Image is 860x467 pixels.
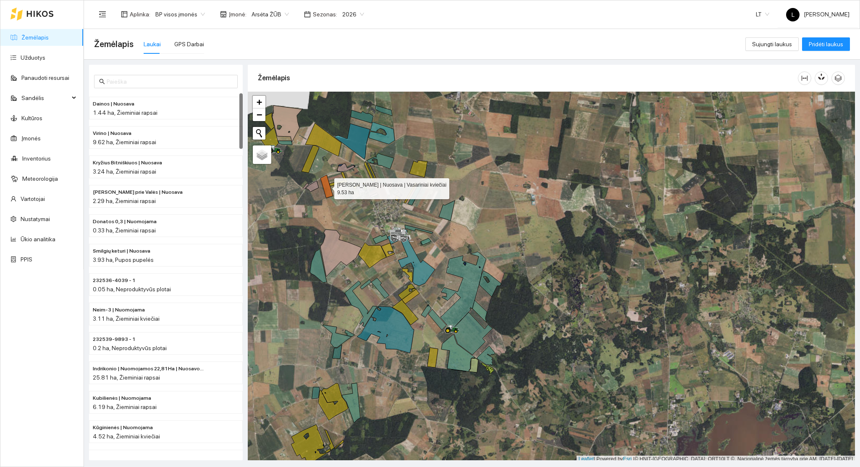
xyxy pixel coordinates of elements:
button: Initiate a new search [253,127,265,140]
span: 0.05 ha, Neproduktyvūs plotai [93,286,171,293]
span: 232536-4039 - 1 [93,277,136,285]
span: L [792,8,794,21]
span: Virino | Nuosava [93,129,131,137]
span: Smilgių keturi | Nuosava [93,247,150,255]
div: Laukai [144,40,161,49]
span: layout [121,11,128,18]
span: 2026 [342,8,364,21]
span: Neim-3 | Nuomojama [93,306,145,314]
a: Užduotys [21,54,45,61]
span: [PERSON_NAME] [786,11,850,18]
a: Inventorius [22,155,51,162]
button: menu-fold [94,6,111,23]
a: Pridėti laukus [802,41,850,47]
span: 1.44 ha, Žieminiai rapsai [93,109,157,116]
a: Panaudoti resursai [21,74,69,81]
span: LT [756,8,769,21]
span: 3.93 ha, Pupos pupelės [93,256,154,263]
input: Paieška [107,77,233,86]
a: Zoom in [253,96,265,108]
button: Pridėti laukus [802,37,850,51]
a: Esri [623,456,632,462]
div: GPS Darbai [174,40,204,49]
a: Leaflet [579,456,594,462]
a: Vartotojai [21,195,45,202]
span: search [99,79,105,84]
span: Sandėlis [21,90,69,106]
span: Dainos | Nuosava [93,100,134,108]
span: calendar [304,11,311,18]
span: 3.11 ha, Žieminiai kviečiai [93,315,160,322]
span: 25.81 ha, Žieminiai rapsai [93,374,160,381]
a: Kultūros [21,115,42,121]
a: Layers [253,145,271,164]
span: Arsėta ŽŪB [252,8,289,21]
button: column-width [798,71,811,85]
span: Rolando prie Valės | Nuosava [93,188,183,196]
a: Įmonės [21,135,41,142]
span: 0.33 ha, Žieminiai rapsai [93,227,156,234]
span: 4.52 ha, Žieminiai kviečiai [93,433,160,440]
span: Sezonas : [313,10,337,19]
a: Meteorologija [22,175,58,182]
button: Sujungti laukus [745,37,799,51]
span: BP visos įmonės [155,8,205,21]
a: Nustatymai [21,216,50,222]
span: Indrikonio | Nuomojamos 22,81Ha | Nuosavos 3,00 Ha [93,365,205,373]
span: Aplinka : [130,10,150,19]
span: Pridėti laukus [809,40,843,49]
span: − [257,109,262,120]
div: | Powered by © HNIT-[GEOGRAPHIC_DATA]; ORT10LT ©, Nacionalinė žemės tarnyba prie AM, [DATE]-[DATE] [577,456,855,463]
span: column-width [798,75,811,82]
span: Kryžius Bitniškiuos | Nuosava [93,159,162,167]
span: 6.19 ha, Žieminiai rapsai [93,404,157,410]
div: Žemėlapis [258,66,798,90]
span: | [633,456,635,462]
span: + [257,97,262,107]
span: menu-fold [99,11,106,18]
a: PPIS [21,256,32,263]
span: Kūginienės | Nuomojama [93,424,153,432]
span: Donatos 0,3 | Nuomojama [93,218,157,226]
a: Sujungti laukus [745,41,799,47]
span: 3.24 ha, Žieminiai rapsai [93,168,156,175]
span: Įmonė : [229,10,246,19]
span: 2.29 ha, Žieminiai rapsai [93,198,156,204]
span: Kubilienės | Nuomojama [93,394,151,402]
span: Sujungti laukus [752,40,792,49]
span: shop [220,11,227,18]
span: Žemėlapis [94,37,134,51]
span: 232539-9893 - 1 [93,335,136,343]
span: 9.62 ha, Žieminiai rapsai [93,139,156,145]
a: Ūkio analitika [21,236,55,243]
a: Žemėlapis [21,34,49,41]
a: Zoom out [253,108,265,121]
span: 0.2 ha, Neproduktyvūs plotai [93,345,167,351]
